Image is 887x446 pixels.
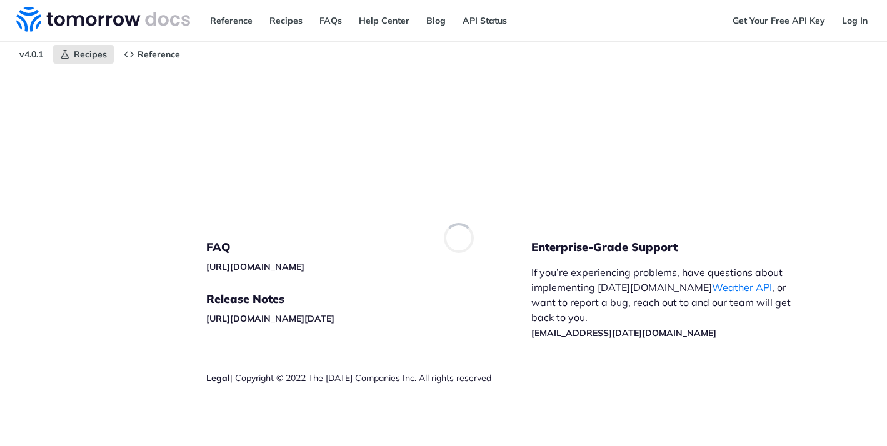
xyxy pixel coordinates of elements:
a: Reference [117,45,187,64]
a: Help Center [352,11,416,30]
span: Reference [138,49,180,60]
h5: Enterprise-Grade Support [531,240,824,255]
span: v4.0.1 [13,45,50,64]
a: Legal [206,372,230,384]
a: Get Your Free API Key [726,11,832,30]
h5: Release Notes [206,292,531,307]
a: Recipes [53,45,114,64]
img: Tomorrow.io Weather API Docs [16,7,190,32]
span: Recipes [74,49,107,60]
p: If you’re experiencing problems, have questions about implementing [DATE][DOMAIN_NAME] , or want ... [531,265,804,340]
a: Recipes [263,11,309,30]
a: Log In [835,11,874,30]
a: Weather API [712,281,772,294]
a: [EMAIL_ADDRESS][DATE][DOMAIN_NAME] [531,327,716,339]
a: Blog [419,11,453,30]
div: | Copyright © 2022 The [DATE] Companies Inc. All rights reserved [206,372,531,384]
a: FAQs [313,11,349,30]
a: Reference [203,11,259,30]
a: API Status [456,11,514,30]
h5: FAQ [206,240,531,255]
a: [URL][DOMAIN_NAME][DATE] [206,313,334,324]
a: [URL][DOMAIN_NAME] [206,261,304,272]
